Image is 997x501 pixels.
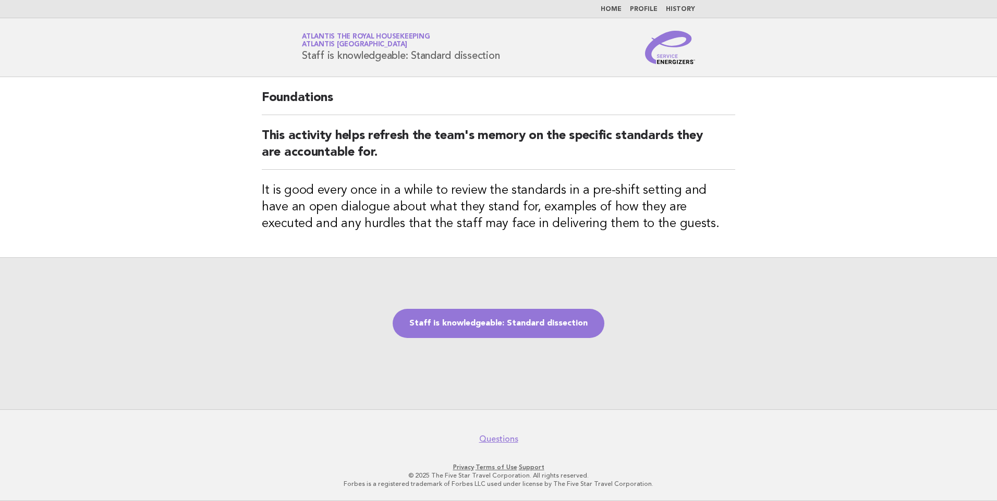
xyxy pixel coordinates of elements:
a: Questions [479,434,518,444]
a: Atlantis the Royal HousekeepingAtlantis [GEOGRAPHIC_DATA] [302,33,430,48]
span: Atlantis [GEOGRAPHIC_DATA] [302,42,407,48]
a: History [666,6,695,12]
a: Home [601,6,622,12]
img: Service Energizers [645,31,695,64]
h3: It is good every once in a while to review the standards in a pre-shift setting and have an open ... [262,182,735,232]
h2: This activity helps refresh the team's memory on the specific standards they are accountable for. [262,128,735,170]
a: Staff is knowledgeable: Standard dissection [393,309,604,338]
a: Support [519,464,544,471]
a: Privacy [453,464,474,471]
p: Forbes is a registered trademark of Forbes LLC used under license by The Five Star Travel Corpora... [179,480,818,488]
p: © 2025 The Five Star Travel Corporation. All rights reserved. [179,471,818,480]
p: · · [179,463,818,471]
a: Profile [630,6,658,12]
h2: Foundations [262,90,735,115]
a: Terms of Use [476,464,517,471]
h1: Staff is knowledgeable: Standard dissection [302,34,500,61]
